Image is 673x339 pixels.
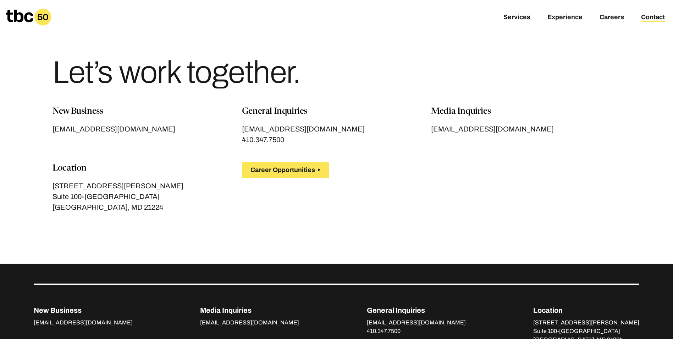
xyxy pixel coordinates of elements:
[250,166,315,174] span: Career Opportunities
[242,136,284,145] span: 410.347.7500
[242,134,284,145] a: 410.347.7500
[53,202,242,212] p: [GEOGRAPHIC_DATA], MD 21224
[367,305,466,316] p: General Inquiries
[367,328,401,336] a: 410.347.7500
[242,162,329,178] button: Career Opportunities
[367,319,466,327] a: [EMAIL_ADDRESS][DOMAIN_NAME]
[53,125,175,134] span: [EMAIL_ADDRESS][DOMAIN_NAME]
[53,162,242,175] p: Location
[53,191,242,202] p: Suite 100-[GEOGRAPHIC_DATA]
[6,9,51,26] a: Homepage
[431,125,554,134] span: [EMAIL_ADDRESS][DOMAIN_NAME]
[547,14,583,22] a: Experience
[431,124,620,134] a: [EMAIL_ADDRESS][DOMAIN_NAME]
[641,14,665,22] a: Contact
[200,319,299,327] a: [EMAIL_ADDRESS][DOMAIN_NAME]
[503,14,530,22] a: Services
[242,105,431,118] p: General Inquiries
[242,124,431,134] a: [EMAIL_ADDRESS][DOMAIN_NAME]
[533,327,639,335] p: Suite 100-[GEOGRAPHIC_DATA]
[53,181,242,191] p: [STREET_ADDRESS][PERSON_NAME]
[34,319,133,327] a: [EMAIL_ADDRESS][DOMAIN_NAME]
[200,305,299,316] p: Media Inquiries
[533,318,639,327] p: [STREET_ADDRESS][PERSON_NAME]
[533,305,639,316] p: Location
[53,57,300,88] h1: Let’s work together.
[431,105,620,118] p: Media Inquiries
[34,305,133,316] p: New Business
[53,124,242,134] a: [EMAIL_ADDRESS][DOMAIN_NAME]
[53,105,242,118] p: New Business
[242,125,365,134] span: [EMAIL_ADDRESS][DOMAIN_NAME]
[600,14,624,22] a: Careers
